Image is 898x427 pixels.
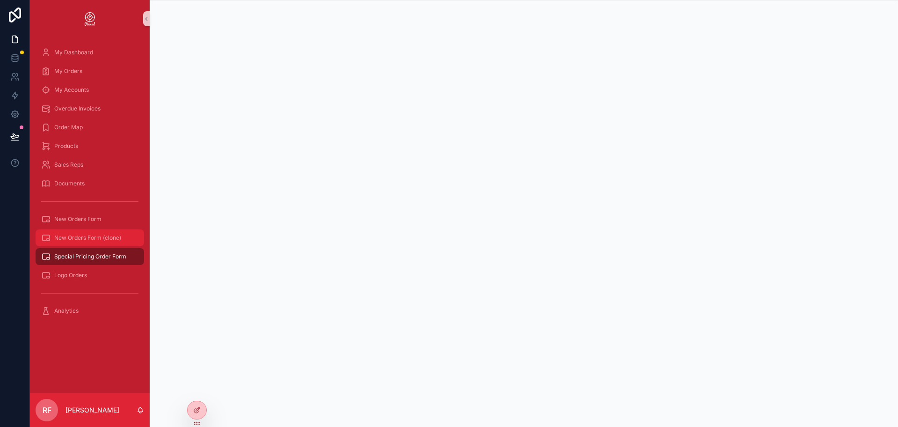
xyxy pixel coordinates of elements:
span: Logo Orders [54,272,87,279]
span: Sales Reps [54,161,83,169]
a: Special Pricing Order Form [36,248,144,265]
span: My Dashboard [54,49,93,56]
p: [PERSON_NAME] [65,405,119,415]
a: My Accounts [36,81,144,98]
a: My Dashboard [36,44,144,61]
a: New Orders Form (clone) [36,229,144,246]
a: Analytics [36,302,144,319]
span: New Orders Form (clone) [54,234,121,242]
a: Sales Reps [36,156,144,173]
a: My Orders [36,63,144,80]
img: App logo [82,11,97,26]
span: New Orders Form [54,215,101,223]
a: Documents [36,175,144,192]
span: Order Map [54,124,83,131]
a: Logo Orders [36,267,144,284]
a: Overdue Invoices [36,100,144,117]
span: Special Pricing Order Form [54,253,126,260]
div: scrollable content [30,37,150,331]
span: Documents [54,180,85,187]
span: Overdue Invoices [54,105,101,112]
a: Order Map [36,119,144,136]
a: New Orders Form [36,211,144,228]
span: Products [54,142,78,150]
span: My Orders [54,67,82,75]
span: RF [43,405,51,416]
span: My Accounts [54,86,89,94]
a: Products [36,138,144,155]
span: Analytics [54,307,79,315]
